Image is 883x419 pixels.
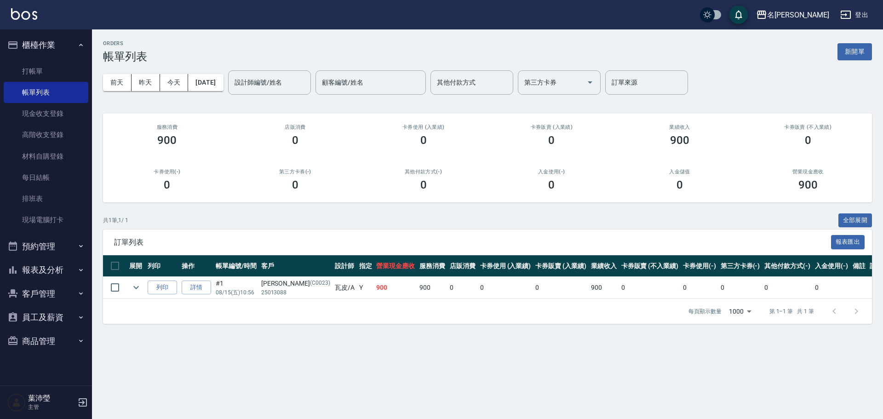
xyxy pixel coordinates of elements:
a: 詳情 [182,281,211,295]
div: 名[PERSON_NAME] [767,9,829,21]
th: 業績收入 [589,255,619,277]
h2: 其他付款方式(-) [370,169,476,175]
h3: 帳單列表 [103,50,147,63]
p: 08/15 (五) 10:56 [216,288,257,297]
img: Logo [11,8,37,20]
h2: 卡券販賣 (不入業績) [755,124,861,130]
th: 卡券販賣 (不入業績) [619,255,681,277]
a: 每日結帳 [4,167,88,188]
a: 排班表 [4,188,88,209]
button: save [729,6,748,24]
div: [PERSON_NAME] [261,279,330,288]
button: 今天 [160,74,189,91]
h3: 0 [677,178,683,191]
td: 0 [762,277,813,298]
h3: 服務消費 [114,124,220,130]
img: Person [7,393,26,412]
button: 前天 [103,74,132,91]
h3: 900 [798,178,818,191]
th: 營業現金應收 [374,255,417,277]
td: 0 [478,277,533,298]
h3: 900 [157,134,177,147]
button: 全部展開 [838,213,872,228]
th: 指定 [357,255,374,277]
a: 材料自購登錄 [4,146,88,167]
th: 店販消費 [447,255,478,277]
button: 名[PERSON_NAME] [752,6,833,24]
h2: 卡券使用 (入業績) [370,124,476,130]
button: 列印 [148,281,177,295]
p: 25013088 [261,288,330,297]
h2: 卡券販賣 (入業績) [499,124,605,130]
a: 帳單列表 [4,82,88,103]
td: 900 [589,277,619,298]
h2: ORDERS [103,40,147,46]
th: 客戶 [259,255,333,277]
h2: 入金使用(-) [499,169,605,175]
h3: 0 [420,134,427,147]
button: 客戶管理 [4,282,88,306]
td: #1 [213,277,259,298]
p: 每頁顯示數量 [688,307,722,316]
th: 卡券使用 (入業績) [478,255,533,277]
th: 操作 [179,255,213,277]
span: 訂單列表 [114,238,831,247]
td: 900 [374,277,417,298]
td: 0 [619,277,681,298]
td: 0 [813,277,850,298]
h3: 0 [420,178,427,191]
a: 新開單 [837,47,872,56]
th: 入金使用(-) [813,255,850,277]
button: [DATE] [188,74,223,91]
th: 設計師 [333,255,357,277]
button: 新開單 [837,43,872,60]
h2: 第三方卡券(-) [242,169,349,175]
h5: 葉沛瑩 [28,394,75,403]
p: 第 1–1 筆 共 1 筆 [769,307,814,316]
h3: 0 [805,134,811,147]
td: 900 [417,277,447,298]
h3: 900 [670,134,689,147]
h2: 業績收入 [627,124,733,130]
button: expand row [129,281,143,294]
a: 報表匯出 [831,237,865,246]
td: 0 [681,277,718,298]
button: 報表匯出 [831,235,865,249]
h3: 0 [292,178,298,191]
a: 高階收支登錄 [4,124,88,145]
button: 員工及薪資 [4,305,88,329]
h2: 入金儲值 [627,169,733,175]
td: 0 [447,277,478,298]
button: 登出 [837,6,872,23]
th: 卡券使用(-) [681,255,718,277]
h2: 店販消費 [242,124,349,130]
h3: 0 [164,178,170,191]
h3: 0 [548,134,555,147]
p: 共 1 筆, 1 / 1 [103,216,128,224]
h3: 0 [548,178,555,191]
th: 服務消費 [417,255,447,277]
button: 報表及分析 [4,258,88,282]
th: 列印 [145,255,179,277]
button: Open [583,75,597,90]
h2: 卡券使用(-) [114,169,220,175]
td: 0 [718,277,763,298]
p: 主管 [28,403,75,411]
h3: 0 [292,134,298,147]
a: 打帳單 [4,61,88,82]
h2: 營業現金應收 [755,169,861,175]
td: 0 [533,277,589,298]
a: 現金收支登錄 [4,103,88,124]
button: 櫃檯作業 [4,33,88,57]
button: 昨天 [132,74,160,91]
td: 瓦皮 /A [333,277,357,298]
div: 1000 [725,299,755,324]
th: 其他付款方式(-) [762,255,813,277]
button: 預約管理 [4,235,88,258]
th: 備註 [850,255,868,277]
a: 現場電腦打卡 [4,209,88,230]
td: Y [357,277,374,298]
th: 帳單編號/時間 [213,255,259,277]
th: 第三方卡券(-) [718,255,763,277]
button: 商品管理 [4,329,88,353]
